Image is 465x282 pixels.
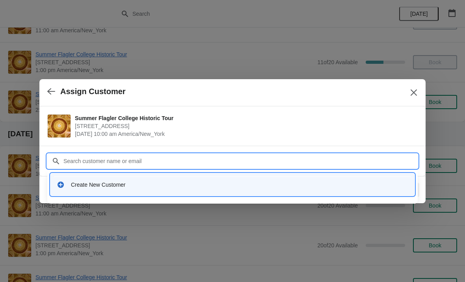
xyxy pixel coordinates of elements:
[48,115,71,137] img: Summer Flagler College Historic Tour | 74 King Street, St. Augustine, FL, USA | August 16 | 10:00...
[75,114,414,122] span: Summer Flagler College Historic Tour
[60,87,126,96] h2: Assign Customer
[63,154,418,168] input: Search customer name or email
[407,85,421,100] button: Close
[75,130,414,138] span: [DATE] 10:00 am America/New_York
[71,181,408,189] div: Create New Customer
[75,122,414,130] span: [STREET_ADDRESS]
